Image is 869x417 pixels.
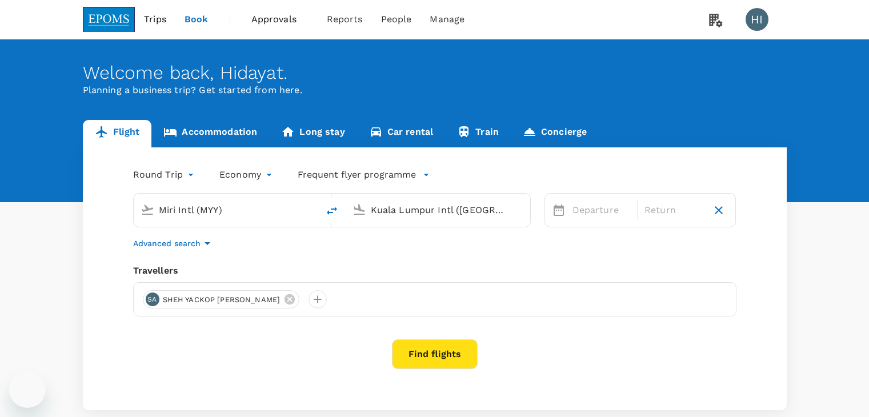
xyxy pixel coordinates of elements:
[219,166,275,184] div: Economy
[371,201,506,219] input: Going to
[522,209,524,211] button: Open
[298,168,416,182] p: Frequent flyer programme
[644,203,702,217] p: Return
[83,83,787,97] p: Planning a business trip? Get started from here.
[310,209,313,211] button: Open
[357,120,446,147] a: Car rental
[143,290,300,308] div: SASHEH YACKOP [PERSON_NAME]
[445,120,511,147] a: Train
[133,236,214,250] button: Advanced search
[159,201,294,219] input: Depart from
[83,7,135,32] img: EPOMS SDN BHD
[133,166,197,184] div: Round Trip
[746,8,768,31] div: HI
[572,203,630,217] p: Departure
[133,238,201,249] p: Advanced search
[381,13,412,26] span: People
[298,168,430,182] button: Frequent flyer programme
[83,120,152,147] a: Flight
[392,339,478,369] button: Find flights
[185,13,209,26] span: Book
[144,13,166,26] span: Trips
[9,371,46,408] iframe: Button to launch messaging window
[83,62,787,83] div: Welcome back , Hidayat .
[327,13,363,26] span: Reports
[269,120,357,147] a: Long stay
[146,292,159,306] div: SA
[133,264,736,278] div: Travellers
[318,197,346,224] button: delete
[511,120,599,147] a: Concierge
[151,120,269,147] a: Accommodation
[430,13,464,26] span: Manage
[251,13,309,26] span: Approvals
[156,294,287,306] span: SHEH YACKOP [PERSON_NAME]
